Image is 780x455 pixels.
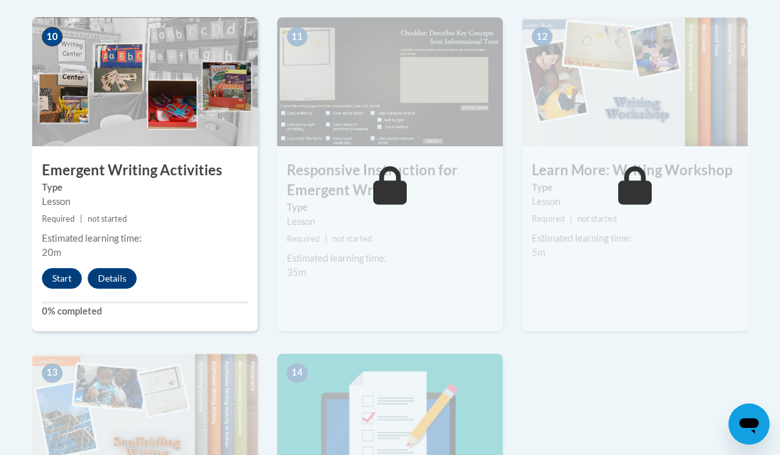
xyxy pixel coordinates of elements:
[277,17,503,146] img: Course Image
[287,234,320,244] span: Required
[277,160,503,200] h3: Responsive Instruction for Emergent Writing
[42,214,75,224] span: Required
[32,160,258,180] h3: Emergent Writing Activities
[287,27,307,46] span: 11
[88,268,137,289] button: Details
[532,214,565,224] span: Required
[728,403,770,445] iframe: Button to launch messaging window
[532,195,738,209] div: Lesson
[532,27,552,46] span: 12
[570,214,572,224] span: |
[42,27,63,46] span: 10
[42,247,61,258] span: 20m
[578,214,617,224] span: not started
[532,180,738,195] label: Type
[287,267,306,278] span: 35m
[42,363,63,383] span: 13
[42,304,248,318] label: 0% completed
[80,214,83,224] span: |
[32,17,258,146] img: Course Image
[532,247,545,258] span: 5m
[42,180,248,195] label: Type
[532,231,738,246] div: Estimated learning time:
[42,268,82,289] button: Start
[325,234,327,244] span: |
[287,215,493,229] div: Lesson
[522,17,748,146] img: Course Image
[287,363,307,383] span: 14
[42,195,248,209] div: Lesson
[287,200,493,215] label: Type
[287,251,493,266] div: Estimated learning time:
[522,160,748,180] h3: Learn More: Writing Workshop
[333,234,372,244] span: not started
[42,231,248,246] div: Estimated learning time:
[88,214,127,224] span: not started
